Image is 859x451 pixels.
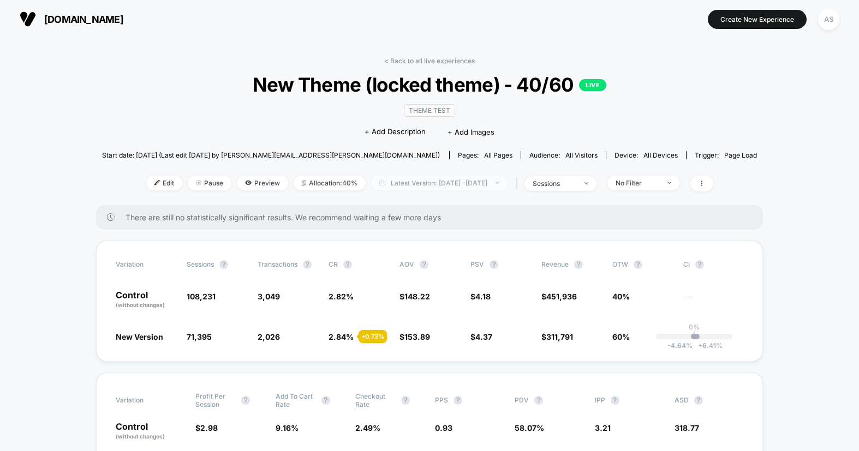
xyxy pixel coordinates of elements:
span: Preview [237,176,288,190]
span: 148.22 [404,292,430,301]
span: Variation [116,392,176,408]
span: $ [195,423,218,432]
span: 4.18 [475,292,491,301]
span: Checkout Rate [355,392,396,408]
span: Allocation: 40% [294,176,366,190]
img: end [584,182,588,184]
p: LIVE [579,79,606,91]
button: ? [219,260,228,269]
button: ? [401,396,410,405]
span: 60% [612,332,630,341]
div: sessions [533,179,576,188]
span: 2.84 % [329,332,354,341]
span: OTW [612,260,672,269]
img: end [196,180,201,185]
span: + [698,341,702,350]
span: All Visitors [565,151,598,159]
span: ASD [675,396,689,404]
span: 2,026 [258,332,280,341]
div: Audience: [529,151,598,159]
button: ? [574,260,583,269]
span: Theme Test [404,104,455,117]
button: ? [634,260,642,269]
span: PDV [515,396,529,404]
span: all devices [643,151,678,159]
span: 3.21 [595,423,611,432]
span: There are still no statistically significant results. We recommend waiting a few more days [126,213,741,222]
button: ? [241,396,250,405]
span: Device: [606,151,686,159]
span: $ [470,292,491,301]
span: $ [470,332,492,341]
span: $ [541,292,577,301]
button: ? [420,260,428,269]
button: ? [321,396,330,405]
img: edit [154,180,160,185]
span: 6.41 % [693,341,723,350]
button: AS [815,8,843,31]
button: ? [454,396,462,405]
span: $ [399,332,430,341]
span: (without changes) [116,302,165,308]
span: CR [329,260,338,268]
span: 2.82 % [329,292,354,301]
button: ? [694,396,703,405]
button: Create New Experience [708,10,807,29]
span: 318.77 [675,423,699,432]
img: calendar [379,180,385,185]
button: ? [695,260,704,269]
button: ? [534,396,543,405]
span: New Version [116,332,163,341]
img: end [496,182,499,184]
span: 108,231 [187,292,216,301]
span: -4.64 % [667,341,693,350]
span: 451,936 [546,292,577,301]
span: Transactions [258,260,297,268]
div: AS [818,9,839,30]
span: 311,791 [546,332,573,341]
span: $ [541,332,573,341]
img: end [667,182,671,184]
span: (without changes) [116,433,165,440]
p: | [693,331,695,339]
span: 153.89 [404,332,430,341]
span: Profit Per Session [195,392,236,408]
span: 2.98 [200,423,218,432]
button: ? [490,260,498,269]
div: Trigger: [695,151,757,159]
span: $ [399,292,430,301]
img: rebalance [302,180,306,186]
span: Add To Cart Rate [276,392,316,408]
button: ? [611,396,619,405]
span: Revenue [541,260,569,268]
span: PPS [435,396,448,404]
span: Variation [116,260,176,269]
div: + 0.73 % [359,330,387,343]
span: 2.49 % [355,423,380,432]
span: Sessions [187,260,214,268]
div: No Filter [616,179,659,187]
span: IPP [595,396,605,404]
p: 0% [689,323,700,331]
span: 40% [612,292,630,301]
span: 0.93 [435,423,452,432]
span: 71,395 [187,332,212,341]
button: ? [303,260,312,269]
a: < Back to all live experiences [384,57,475,65]
p: Control [116,291,176,309]
span: Latest Version: [DATE] - [DATE] [371,176,508,190]
span: 3,049 [258,292,280,301]
span: Start date: [DATE] (Last edit [DATE] by [PERSON_NAME][EMAIL_ADDRESS][PERSON_NAME][DOMAIN_NAME]) [102,151,440,159]
span: 4.37 [475,332,492,341]
span: | [513,176,524,191]
span: Page Load [724,151,757,159]
span: PSV [470,260,484,268]
div: Pages: [458,151,512,159]
span: CI [683,260,743,269]
span: + Add Description [365,127,426,137]
span: [DOMAIN_NAME] [44,14,123,25]
span: AOV [399,260,414,268]
span: 58.07 % [515,423,544,432]
button: ? [343,260,352,269]
span: 9.16 % [276,423,299,432]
